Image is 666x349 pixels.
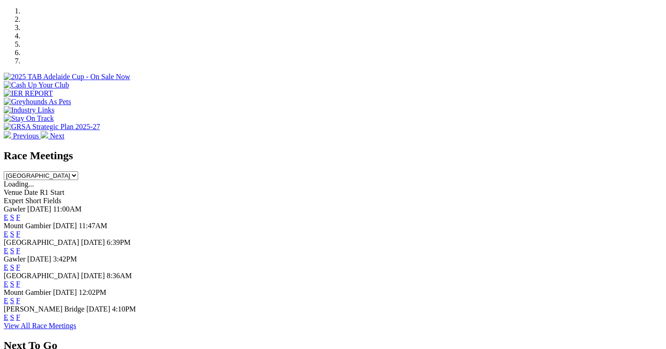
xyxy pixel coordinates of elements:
[53,205,82,213] span: 11:00AM
[40,188,64,196] span: R1 Start
[79,288,106,296] span: 12:02PM
[4,114,54,123] img: Stay On Track
[4,263,8,271] a: E
[81,238,105,246] span: [DATE]
[50,132,64,140] span: Next
[81,272,105,280] span: [DATE]
[4,205,25,213] span: Gawler
[4,98,71,106] img: Greyhounds As Pets
[4,213,8,221] a: E
[10,313,14,321] a: S
[41,131,48,138] img: chevron-right-pager-white.svg
[107,238,131,246] span: 6:39PM
[4,222,51,230] span: Mount Gambier
[4,180,34,188] span: Loading...
[53,222,77,230] span: [DATE]
[4,280,8,288] a: E
[4,73,130,81] img: 2025 TAB Adelaide Cup - On Sale Now
[53,255,77,263] span: 3:42PM
[10,263,14,271] a: S
[4,297,8,305] a: E
[16,213,20,221] a: F
[4,132,41,140] a: Previous
[4,89,53,98] img: IER REPORT
[4,272,79,280] span: [GEOGRAPHIC_DATA]
[4,313,8,321] a: E
[10,280,14,288] a: S
[4,106,55,114] img: Industry Links
[16,297,20,305] a: F
[79,222,107,230] span: 11:47AM
[16,263,20,271] a: F
[16,247,20,255] a: F
[25,197,42,205] span: Short
[10,247,14,255] a: S
[4,131,11,138] img: chevron-left-pager-white.svg
[4,123,100,131] img: GRSA Strategic Plan 2025-27
[107,272,132,280] span: 8:36AM
[27,205,51,213] span: [DATE]
[27,255,51,263] span: [DATE]
[4,305,85,313] span: [PERSON_NAME] Bridge
[4,150,662,162] h2: Race Meetings
[53,288,77,296] span: [DATE]
[13,132,39,140] span: Previous
[112,305,136,313] span: 4:10PM
[4,255,25,263] span: Gawler
[10,230,14,238] a: S
[4,197,24,205] span: Expert
[24,188,38,196] span: Date
[10,213,14,221] a: S
[41,132,64,140] a: Next
[86,305,111,313] span: [DATE]
[16,230,20,238] a: F
[16,280,20,288] a: F
[4,238,79,246] span: [GEOGRAPHIC_DATA]
[43,197,61,205] span: Fields
[4,322,76,330] a: View All Race Meetings
[10,297,14,305] a: S
[4,230,8,238] a: E
[4,288,51,296] span: Mount Gambier
[4,188,22,196] span: Venue
[4,247,8,255] a: E
[4,81,69,89] img: Cash Up Your Club
[16,313,20,321] a: F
